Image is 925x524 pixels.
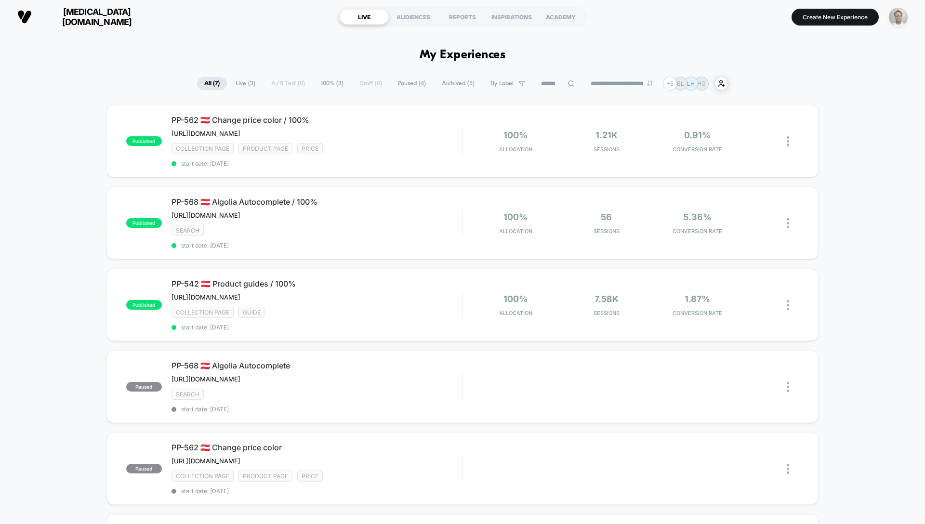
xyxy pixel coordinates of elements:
span: PP-542 🇦🇹 Product guides / 100% [172,279,462,288]
span: start date: [DATE] [172,487,462,495]
span: Allocation [499,146,532,153]
span: 7.58k [595,294,619,304]
span: 100% [503,212,528,222]
span: All ( 7 ) [197,77,227,90]
span: [URL][DOMAIN_NAME] [172,130,240,137]
span: [URL][DOMAIN_NAME] [172,211,240,219]
span: published [126,300,162,310]
span: GUIDE [238,307,265,318]
span: start date: [DATE] [172,406,462,413]
span: 100% [503,130,528,140]
p: BL [677,80,684,87]
span: CONVERSION RATE [654,310,740,316]
img: close [787,382,789,392]
span: PRICE [297,143,323,154]
span: paused [126,382,162,392]
span: PP-562 🇦🇹 Change price color [172,443,462,452]
img: ppic [889,8,908,26]
span: SEARCH [172,389,204,400]
h1: My Experiences [420,48,506,62]
span: PP-568 🇦🇹 Algolia Autocomplete [172,361,462,370]
img: end [647,80,653,86]
img: close [787,218,789,228]
span: published [126,136,162,146]
span: COLLECTION PAGE [172,143,234,154]
span: published [126,218,162,228]
p: HG [697,80,706,87]
span: Archived ( 5 ) [435,77,482,90]
span: CONVERSION RATE [654,146,740,153]
span: Sessions [564,228,650,235]
div: + 5 [663,77,677,91]
span: 5.36% [683,212,712,222]
span: PRICE [297,471,323,482]
span: Allocation [499,310,532,316]
button: Create New Experience [792,9,879,26]
span: COLLECTION PAGE [172,307,234,318]
img: close [787,136,789,146]
span: Allocation [499,228,532,235]
span: PP-568 🇦🇹 Algolia Autocomplete / 100% [172,197,462,207]
div: ACADEMY [536,9,585,25]
span: paused [126,464,162,473]
span: COLLECTION PAGE [172,471,234,482]
div: AUDIENCES [389,9,438,25]
span: Paused ( 4 ) [391,77,433,90]
div: INSPIRATIONS [487,9,536,25]
button: ppic [886,7,911,27]
img: close [787,300,789,310]
span: [URL][DOMAIN_NAME] [172,457,240,465]
span: [MEDICAL_DATA][DOMAIN_NAME] [39,7,155,27]
span: 100% [503,294,528,304]
span: [URL][DOMAIN_NAME] [172,375,240,383]
span: SEARCH [172,225,204,236]
span: [URL][DOMAIN_NAME] [172,293,240,301]
span: 1.21k [595,130,618,140]
span: start date: [DATE] [172,324,462,331]
span: start date: [DATE] [172,242,462,249]
p: LH [687,80,695,87]
span: 1.87% [685,294,710,304]
img: close [787,464,789,474]
span: CONVERSION RATE [654,228,740,235]
span: 0.91% [684,130,711,140]
button: [MEDICAL_DATA][DOMAIN_NAME] [14,6,158,27]
span: 56 [601,212,612,222]
div: REPORTS [438,9,487,25]
span: PP-562 🇦🇹 Change price color / 100% [172,115,462,125]
span: start date: [DATE] [172,160,462,167]
span: product page [238,143,292,154]
span: 100% ( 3 ) [314,77,351,90]
span: By Label [490,80,514,87]
img: Visually logo [17,10,32,24]
div: LIVE [340,9,389,25]
span: Sessions [564,310,650,316]
span: product page [238,471,292,482]
span: Sessions [564,146,650,153]
span: Live ( 3 ) [228,77,263,90]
